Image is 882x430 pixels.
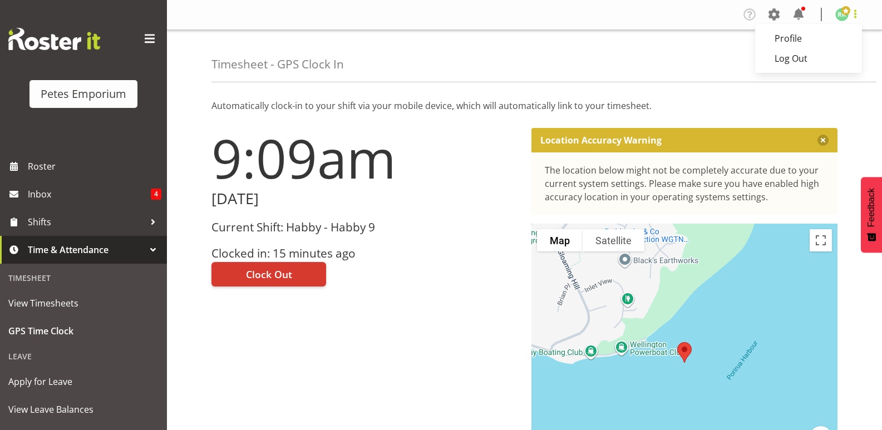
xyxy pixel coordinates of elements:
span: View Leave Balances [8,401,159,418]
span: Apply for Leave [8,373,159,390]
span: GPS Time Clock [8,323,159,339]
img: Rosterit website logo [8,28,100,50]
h3: Clocked in: 15 minutes ago [211,247,518,260]
img: ruth-robertson-taylor722.jpg [835,8,849,21]
div: Petes Emporium [41,86,126,102]
button: Clock Out [211,262,326,286]
h3: Current Shift: Habby - Habby 9 [211,221,518,234]
a: View Leave Balances [3,396,164,423]
button: Feedback - Show survey [861,177,882,253]
div: Timesheet [3,266,164,289]
button: Show street map [537,229,583,251]
p: Automatically clock-in to your shift via your mobile device, which will automatically link to you... [211,99,837,112]
h2: [DATE] [211,190,518,207]
a: Log Out [755,48,862,68]
span: Shifts [28,214,145,230]
div: Leave [3,345,164,368]
p: Location Accuracy Warning [540,135,662,146]
span: 4 [151,189,161,200]
span: Inbox [28,186,151,202]
button: Toggle fullscreen view [810,229,832,251]
a: Profile [755,28,862,48]
span: View Timesheets [8,295,159,312]
span: Roster [28,158,161,175]
a: GPS Time Clock [3,317,164,345]
span: Feedback [866,188,876,227]
div: The location below might not be completely accurate due to your current system settings. Please m... [545,164,825,204]
h1: 9:09am [211,128,518,188]
button: Show satellite imagery [583,229,644,251]
a: Apply for Leave [3,368,164,396]
button: Close message [817,135,829,146]
span: Time & Attendance [28,241,145,258]
a: View Timesheets [3,289,164,317]
span: Clock Out [246,267,292,281]
h4: Timesheet - GPS Clock In [211,58,344,71]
